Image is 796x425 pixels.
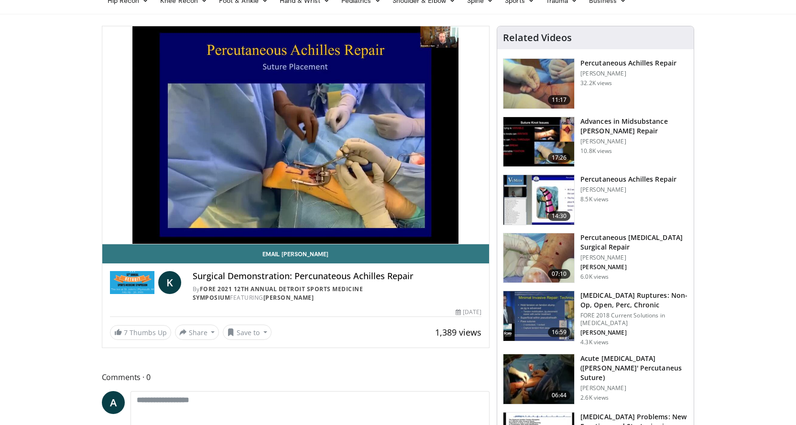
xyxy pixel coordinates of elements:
img: e1d746bb-9ec2-4298-8eab-5fa508bf1037.150x105_q85_crop-smart_upscale.jpg [503,354,574,404]
a: K [158,271,181,294]
img: 2744df12-43f9-44a0-9793-88526dca8547.150x105_q85_crop-smart_upscale.jpg [503,117,574,167]
p: 32.2K views [580,79,612,87]
img: bKdxKv0jK92UJBOH4xMDoxOjBzMTt2bJ_2.150x105_q85_crop-smart_upscale.jpg [503,175,574,225]
a: 7 Thumbs Up [110,325,171,340]
a: 14:30 Percutaneous Achilles Repair [PERSON_NAME] 8.5K views [503,174,688,225]
p: [PERSON_NAME] [580,384,688,392]
a: [PERSON_NAME] [263,294,314,302]
h3: [MEDICAL_DATA] Ruptures: Non-Op, Open, Perc, Chronic [580,291,688,310]
span: Comments 0 [102,371,490,383]
p: [PERSON_NAME] [580,138,688,145]
span: 7 [124,328,128,337]
span: 07:10 [548,269,571,279]
img: 1e5865bd-873a-4f3d-8765-ef46eeb93e8e.150x105_q85_crop-smart_upscale.jpg [503,233,574,283]
p: 8.5K views [580,196,609,203]
span: 17:26 [548,153,571,163]
h3: Acute [MEDICAL_DATA] ([PERSON_NAME]' Percutaneus Suture) [580,354,688,382]
p: 6.0K views [580,273,609,281]
a: 07:10 Percutaneous [MEDICAL_DATA] Surgical Repair [PERSON_NAME] [PERSON_NAME] 6.0K views [503,233,688,283]
a: 06:44 Acute [MEDICAL_DATA] ([PERSON_NAME]' Percutaneus Suture) [PERSON_NAME] 2.6K views [503,354,688,404]
span: 16:59 [548,327,571,337]
p: [PERSON_NAME] [580,263,688,271]
p: 2.6K views [580,394,609,402]
a: 16:59 [MEDICAL_DATA] Ruptures: Non-Op, Open, Perc, Chronic FORE 2018 Current Solutions in [MEDICA... [503,291,688,346]
p: [PERSON_NAME] [580,329,688,337]
a: 11:17 Percutaneous Achilles Repair [PERSON_NAME] 32.2K views [503,58,688,109]
h4: Related Videos [503,32,572,44]
span: 06:44 [548,391,571,400]
h4: Surgical Demonstration: Percunateous Achilles Repair [193,271,481,282]
a: A [102,391,125,414]
div: By FEATURING [193,285,481,302]
h3: Advances in Midsubstance [PERSON_NAME] Repair [580,117,688,136]
img: FORE 2021 12th Annual Detroit Sports Medicine Symposium [110,271,154,294]
p: 10.8K views [580,147,612,155]
span: 14:30 [548,211,571,221]
video-js: Video Player [102,26,490,244]
h3: Percutaneous Achilles Repair [580,58,676,68]
span: 1,389 views [435,327,481,338]
img: 2e74dc0b-20c0-45f6-b916-4deb0511c45e.150x105_q85_crop-smart_upscale.jpg [503,59,574,109]
p: [PERSON_NAME] [580,186,676,194]
p: [PERSON_NAME] [580,70,676,77]
button: Share [175,325,219,340]
span: 11:17 [548,95,571,105]
div: [DATE] [456,308,481,316]
h3: Percutaneous Achilles Repair [580,174,676,184]
button: Save to [223,325,272,340]
a: 17:26 Advances in Midsubstance [PERSON_NAME] Repair [PERSON_NAME] 10.8K views [503,117,688,167]
p: FORE 2018 Current Solutions in [MEDICAL_DATA] [580,312,688,327]
h3: Percutaneous [MEDICAL_DATA] Surgical Repair [580,233,688,252]
a: Email [PERSON_NAME] [102,244,490,263]
p: [PERSON_NAME] [580,254,688,262]
a: FORE 2021 12th Annual Detroit Sports Medicine Symposium [193,285,363,302]
p: 4.3K views [580,338,609,346]
img: dd4f6b10-ecf8-4c19-bda2-0f4da551c3a8.150x105_q85_crop-smart_upscale.jpg [503,291,574,341]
